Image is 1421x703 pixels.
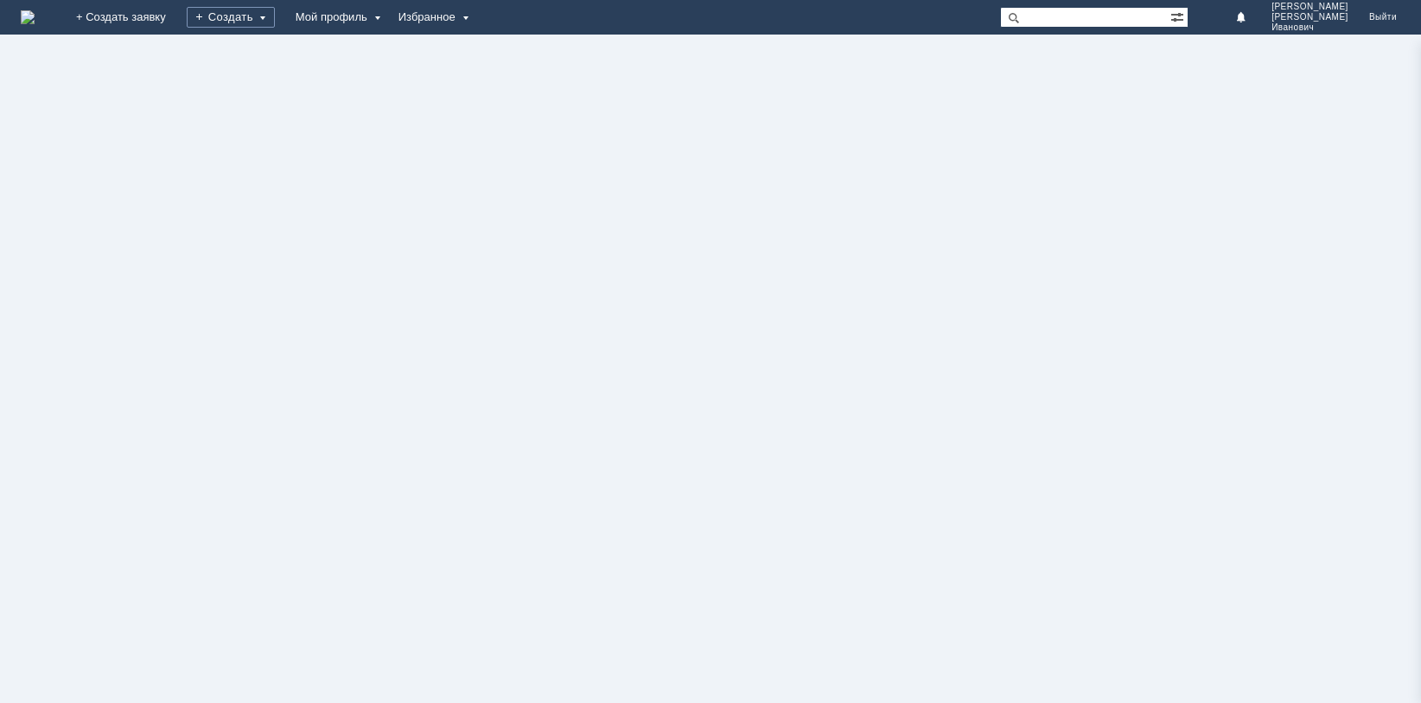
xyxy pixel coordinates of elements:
a: Перейти на домашнюю страницу [21,10,35,24]
span: [PERSON_NAME] [1271,2,1348,12]
span: [PERSON_NAME] [1271,12,1348,22]
img: logo [21,10,35,24]
span: Иванович [1271,22,1348,33]
div: Создать [187,7,275,28]
span: Расширенный поиск [1170,8,1188,24]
